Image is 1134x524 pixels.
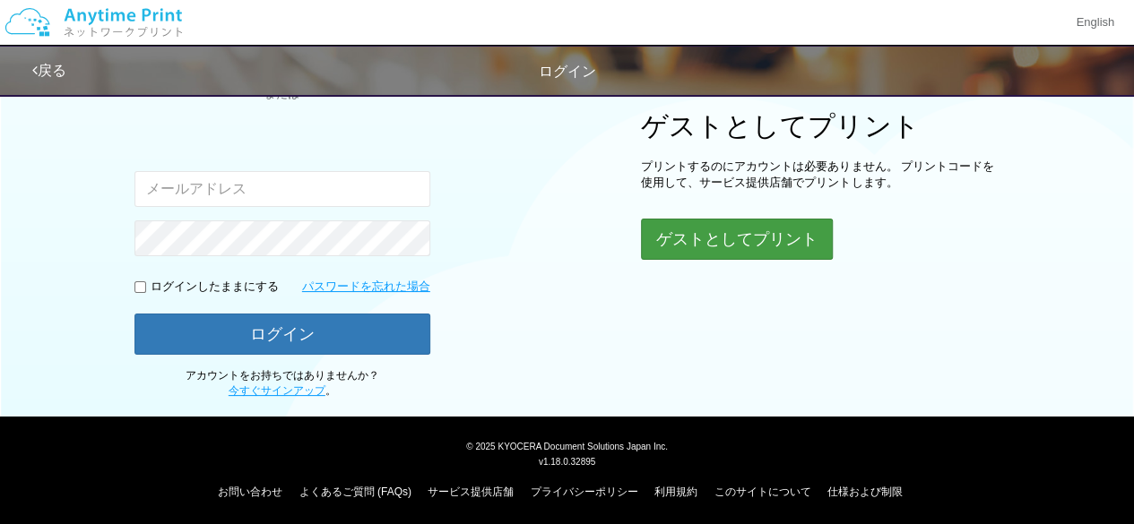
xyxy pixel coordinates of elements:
[714,485,810,498] a: このサイトについて
[32,63,66,78] a: 戻る
[134,368,430,399] p: アカウントをお持ちではありませんか？
[531,485,638,498] a: プライバシーポリシー
[466,440,668,451] span: © 2025 KYOCERA Document Solutions Japan Inc.
[229,384,325,397] a: 今すぐサインアップ
[134,171,430,207] input: メールアドレス
[428,485,514,498] a: サービス提供店舗
[539,64,596,79] span: ログイン
[641,159,1000,192] p: プリントするのにアカウントは必要ありません。 プリントコードを使用して、サービス提供店舗でプリントします。
[539,456,595,467] span: v1.18.0.32895
[641,219,833,260] button: ゲストとしてプリント
[299,485,411,498] a: よくあるご質問 (FAQs)
[641,111,1000,141] h1: ゲストとしてプリント
[151,279,279,296] p: ログインしたままにする
[229,384,336,397] span: 。
[134,314,430,355] button: ログイン
[654,485,697,498] a: 利用規約
[218,485,282,498] a: お問い合わせ
[827,485,903,498] a: 仕様および制限
[302,279,430,296] a: パスワードを忘れた場合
